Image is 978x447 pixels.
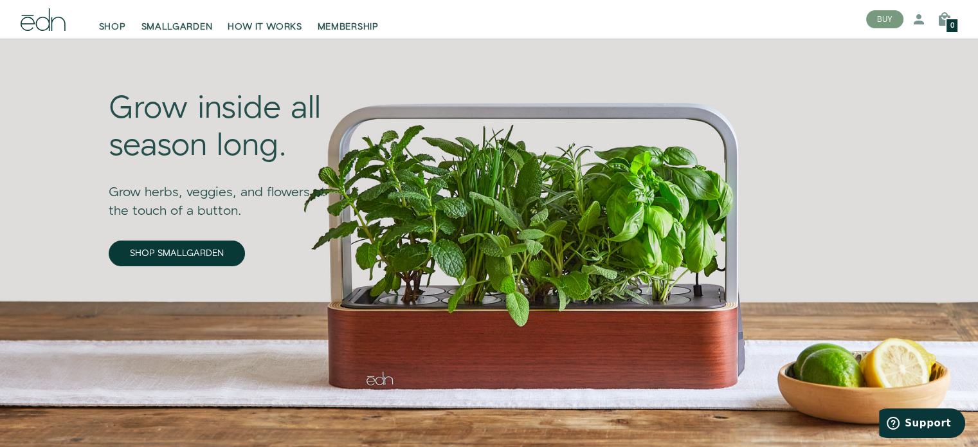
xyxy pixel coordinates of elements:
[950,23,954,30] span: 0
[109,241,245,266] a: SHOP SMALLGARDEN
[141,21,213,33] span: SMALLGARDEN
[310,5,386,33] a: MEMBERSHIP
[109,91,345,165] div: Grow inside all season long.
[318,21,379,33] span: MEMBERSHIP
[91,5,134,33] a: SHOP
[109,165,345,221] div: Grow herbs, veggies, and flowers at the touch of a button.
[99,21,126,33] span: SHOP
[220,5,309,33] a: HOW IT WORKS
[879,408,965,441] iframe: Opens a widget where you can find more information
[134,5,221,33] a: SMALLGARDEN
[866,10,903,28] button: BUY
[228,21,302,33] span: HOW IT WORKS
